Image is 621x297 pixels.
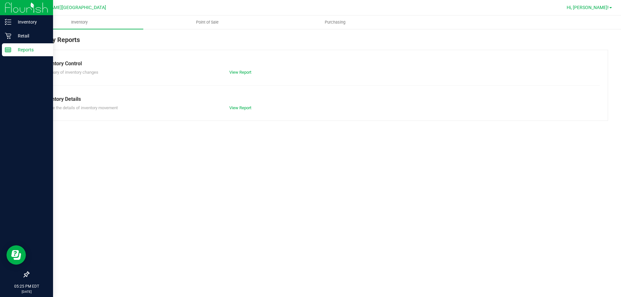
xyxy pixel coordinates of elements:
[271,16,399,29] a: Purchasing
[28,35,608,50] div: Inventory Reports
[11,18,50,26] p: Inventory
[143,16,271,29] a: Point of Sale
[229,105,251,110] a: View Report
[5,19,11,25] inline-svg: Inventory
[26,5,106,10] span: [PERSON_NAME][GEOGRAPHIC_DATA]
[567,5,609,10] span: Hi, [PERSON_NAME]!
[3,283,50,289] p: 05:25 PM EDT
[62,19,96,25] span: Inventory
[11,46,50,54] p: Reports
[42,70,98,75] span: Summary of inventory changes
[16,16,143,29] a: Inventory
[42,95,595,103] div: Inventory Details
[3,289,50,294] p: [DATE]
[6,245,26,265] iframe: Resource center
[11,32,50,40] p: Retail
[42,105,118,110] span: Explore the details of inventory movement
[5,33,11,39] inline-svg: Retail
[42,60,595,68] div: Inventory Control
[5,47,11,53] inline-svg: Reports
[229,70,251,75] a: View Report
[316,19,354,25] span: Purchasing
[187,19,227,25] span: Point of Sale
